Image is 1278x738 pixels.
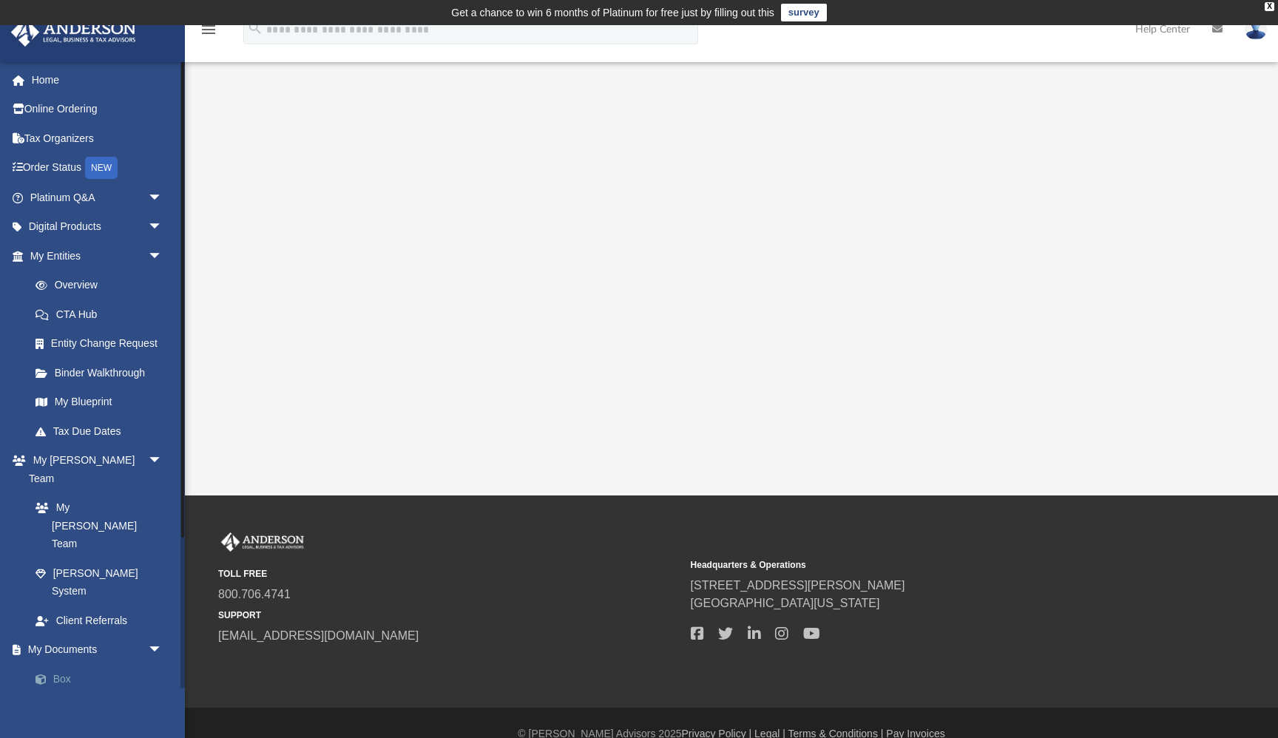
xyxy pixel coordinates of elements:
[10,95,185,124] a: Online Ordering
[148,241,177,271] span: arrow_drop_down
[10,183,185,212] a: Platinum Q&Aarrow_drop_down
[10,123,185,153] a: Tax Organizers
[10,446,177,493] a: My [PERSON_NAME] Teamarrow_drop_down
[21,558,177,606] a: [PERSON_NAME] System
[451,4,774,21] div: Get a chance to win 6 months of Platinum for free just by filling out this
[10,153,185,183] a: Order StatusNEW
[21,606,177,635] a: Client Referrals
[21,299,185,329] a: CTA Hub
[1265,2,1274,11] div: close
[10,212,185,242] a: Digital Productsarrow_drop_down
[691,579,905,592] a: [STREET_ADDRESS][PERSON_NAME]
[218,588,291,600] a: 800.706.4741
[691,558,1153,572] small: Headquarters & Operations
[21,358,185,387] a: Binder Walkthrough
[21,664,185,694] a: Box
[218,532,307,552] img: Anderson Advisors Platinum Portal
[200,28,217,38] a: menu
[218,629,419,642] a: [EMAIL_ADDRESS][DOMAIN_NAME]
[148,183,177,213] span: arrow_drop_down
[10,65,185,95] a: Home
[10,635,185,665] a: My Documentsarrow_drop_down
[218,609,680,622] small: SUPPORT
[21,387,177,417] a: My Blueprint
[21,416,185,446] a: Tax Due Dates
[148,635,177,666] span: arrow_drop_down
[1245,18,1267,40] img: User Pic
[781,4,827,21] a: survey
[10,241,185,271] a: My Entitiesarrow_drop_down
[85,157,118,179] div: NEW
[218,567,680,580] small: TOLL FREE
[21,493,170,559] a: My [PERSON_NAME] Team
[247,20,263,36] i: search
[200,21,217,38] i: menu
[7,18,141,47] img: Anderson Advisors Platinum Portal
[148,212,177,243] span: arrow_drop_down
[21,329,185,359] a: Entity Change Request
[21,271,185,300] a: Overview
[691,597,880,609] a: [GEOGRAPHIC_DATA][US_STATE]
[148,446,177,476] span: arrow_drop_down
